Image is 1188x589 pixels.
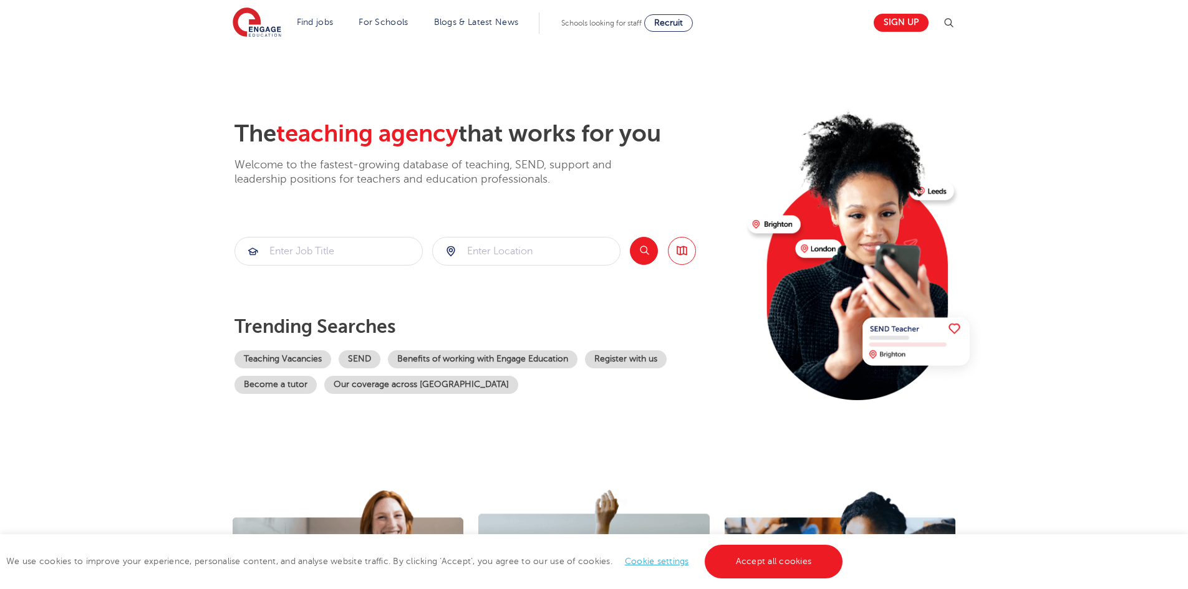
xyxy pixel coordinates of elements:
[434,17,519,27] a: Blogs & Latest News
[276,120,458,147] span: teaching agency
[234,120,738,148] h2: The that works for you
[359,17,408,27] a: For Schools
[561,19,642,27] span: Schools looking for staff
[324,376,518,394] a: Our coverage across [GEOGRAPHIC_DATA]
[433,237,620,265] input: Submit
[6,557,846,566] span: We use cookies to improve your experience, personalise content, and analyse website traffic. By c...
[234,158,646,187] p: Welcome to the fastest-growing database of teaching, SEND, support and leadership positions for t...
[339,350,380,368] a: SEND
[235,237,422,265] input: Submit
[234,237,423,266] div: Submit
[388,350,577,368] a: Benefits of working with Engage Education
[234,376,317,394] a: Become a tutor
[233,7,281,39] img: Engage Education
[654,18,683,27] span: Recruit
[644,14,693,32] a: Recruit
[625,557,689,566] a: Cookie settings
[705,545,843,578] a: Accept all cookies
[585,350,667,368] a: Register with us
[234,315,738,338] p: Trending searches
[432,237,621,266] div: Submit
[297,17,334,27] a: Find jobs
[630,237,658,265] button: Search
[874,14,929,32] a: Sign up
[234,350,331,368] a: Teaching Vacancies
